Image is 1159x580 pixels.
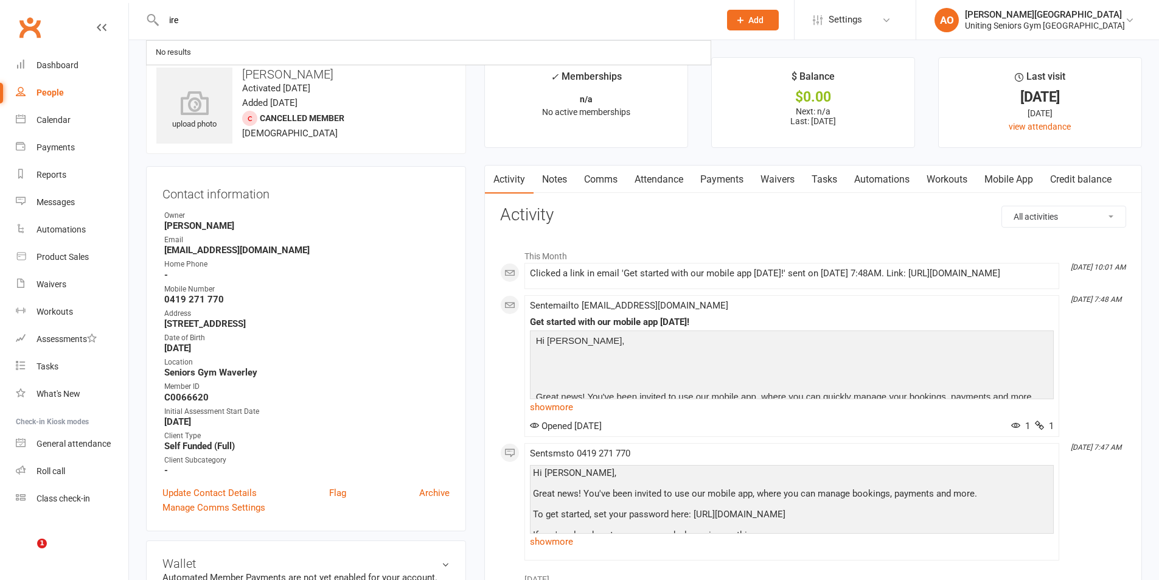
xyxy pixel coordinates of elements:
[37,439,111,449] div: General attendance
[242,97,298,108] time: Added [DATE]
[530,421,602,432] span: Opened [DATE]
[846,166,918,194] a: Automations
[1009,122,1071,131] a: view attendance
[16,52,128,79] a: Dashboard
[37,225,86,234] div: Automations
[727,10,779,30] button: Add
[15,12,45,43] a: Clubworx
[16,161,128,189] a: Reports
[935,8,959,32] div: AO
[156,91,232,131] div: upload photo
[500,206,1126,225] h3: Activity
[12,539,41,568] iframe: Intercom live chat
[752,166,803,194] a: Waivers
[162,486,257,500] a: Update Contact Details
[37,307,73,316] div: Workouts
[530,448,630,459] span: Sent sms to 0419 271 770
[160,12,711,29] input: Search...
[156,68,456,81] h3: [PERSON_NAME]
[37,170,66,180] div: Reports
[164,343,450,354] strong: [DATE]
[162,500,265,515] a: Manage Comms Settings
[551,71,559,83] i: ✓
[530,300,728,311] span: Sent email to [EMAIL_ADDRESS][DOMAIN_NAME]
[242,128,338,139] span: [DEMOGRAPHIC_DATA]
[16,353,128,380] a: Tasks
[164,245,450,256] strong: [EMAIL_ADDRESS][DOMAIN_NAME]
[918,166,976,194] a: Workouts
[576,166,626,194] a: Comms
[626,166,692,194] a: Attendance
[164,367,450,378] strong: Seniors Gym Waverley
[37,252,89,262] div: Product Sales
[242,83,310,94] time: Activated [DATE]
[1042,166,1120,194] a: Credit balance
[16,79,128,107] a: People
[164,220,450,231] strong: [PERSON_NAME]
[530,533,1054,550] a: show more
[748,15,764,25] span: Add
[580,94,593,104] strong: n/a
[530,268,1054,279] div: Clicked a link in email 'Get started with our mobile app [DATE]!' sent on [DATE] 7:48AM. Link: [U...
[500,243,1126,263] li: This Month
[164,210,450,222] div: Owner
[533,390,1051,407] p: Great news! You've been invited to use our mobile app, where you can quickly manage your bookings...
[37,539,47,548] span: 1
[16,107,128,134] a: Calendar
[16,298,128,326] a: Workouts
[792,69,835,91] div: $ Balance
[16,271,128,298] a: Waivers
[164,332,450,344] div: Date of Birth
[551,69,622,91] div: Memberships
[803,166,846,194] a: Tasks
[164,416,450,427] strong: [DATE]
[37,279,66,289] div: Waivers
[37,334,97,344] div: Assessments
[152,44,195,61] div: No results
[965,20,1125,31] div: Uniting Seniors Gym [GEOGRAPHIC_DATA]
[829,6,862,33] span: Settings
[1071,263,1126,271] i: [DATE] 10:01 AM
[164,234,450,246] div: Email
[976,166,1042,194] a: Mobile App
[260,113,344,123] span: Cancelled member
[37,60,78,70] div: Dashboard
[16,216,128,243] a: Automations
[37,142,75,152] div: Payments
[723,91,903,103] div: $0.00
[16,485,128,512] a: Class kiosk mode
[16,430,128,458] a: General attendance kiosk mode
[16,189,128,216] a: Messages
[162,557,450,570] h3: Wallet
[162,183,450,201] h3: Contact information
[1071,443,1121,452] i: [DATE] 7:47 AM
[692,166,752,194] a: Payments
[164,270,450,281] strong: -
[37,389,80,399] div: What's New
[950,107,1130,120] div: [DATE]
[1011,421,1030,432] span: 1
[164,259,450,270] div: Home Phone
[164,465,450,476] strong: -
[16,458,128,485] a: Roll call
[533,334,1051,351] p: Hi [PERSON_NAME],
[723,107,903,126] p: Next: n/a Last: [DATE]
[37,88,64,97] div: People
[37,197,75,207] div: Messages
[329,486,346,500] a: Flag
[37,494,90,503] div: Class check-in
[530,317,1054,327] div: Get started with our mobile app [DATE]!
[542,107,630,117] span: No active memberships
[164,284,450,295] div: Mobile Number
[1015,69,1065,91] div: Last visit
[485,166,534,194] a: Activity
[164,357,450,368] div: Location
[16,243,128,271] a: Product Sales
[1035,421,1054,432] span: 1
[164,455,450,466] div: Client Subcategory
[16,134,128,161] a: Payments
[164,441,450,452] strong: Self Funded (Full)
[37,115,71,125] div: Calendar
[164,308,450,320] div: Address
[530,399,1054,416] a: show more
